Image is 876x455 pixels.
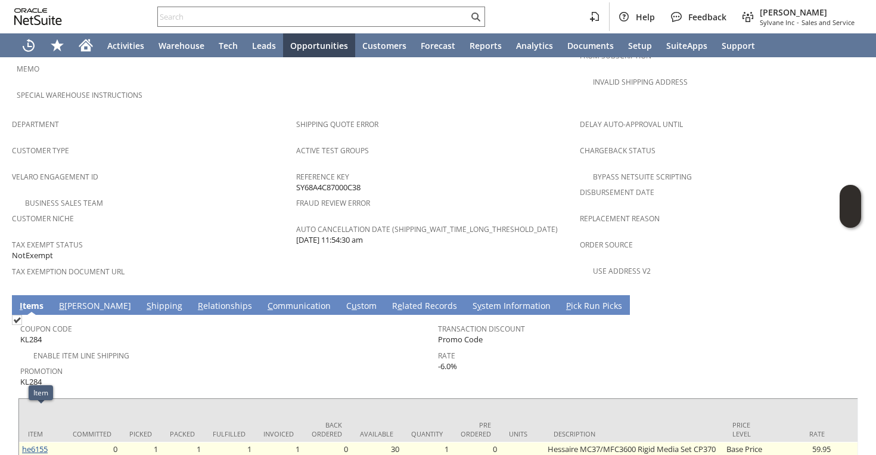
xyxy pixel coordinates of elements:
span: R [198,300,203,311]
span: [DATE] 11:54:30 am [296,234,363,246]
span: P [566,300,571,311]
span: u [352,300,357,311]
a: Customer Type [12,146,69,156]
a: Bypass NetSuite Scripting [593,172,692,182]
a: Business Sales Team [25,198,103,208]
a: Customers [355,33,414,57]
span: Activities [107,40,144,51]
a: Promotion [20,366,63,376]
span: Tech [219,40,238,51]
a: Forecast [414,33,462,57]
div: Pre Ordered [461,420,491,438]
a: Activities [100,33,151,57]
a: Leads [245,33,283,57]
span: Warehouse [159,40,204,51]
span: Leads [252,40,276,51]
span: - [797,18,799,27]
a: Tech [212,33,245,57]
span: Analytics [516,40,553,51]
a: Memo [17,64,39,74]
svg: Home [79,38,93,52]
span: Setup [628,40,652,51]
span: Help [636,11,655,23]
a: Fraud Review Error [296,198,370,208]
span: -6.0% [438,361,457,372]
span: Oracle Guided Learning Widget. To move around, please hold and drag [840,207,861,228]
a: Replacement reason [580,213,660,224]
span: Feedback [688,11,726,23]
div: Description [554,429,715,438]
div: Item [33,388,48,398]
a: Shipping [144,300,185,313]
a: Warehouse [151,33,212,57]
span: Promo Code [438,334,483,345]
a: Unrolled view on [843,298,857,312]
a: Reports [462,33,509,57]
svg: Search [468,10,483,24]
a: Pick Run Picks [563,300,625,313]
span: y [477,300,482,311]
span: [PERSON_NAME] [760,7,855,18]
span: e [397,300,402,311]
a: Relationships [195,300,255,313]
div: Fulfilled [213,429,246,438]
a: Tax Exemption Document URL [12,267,125,277]
a: Special Warehouse Instructions [17,90,142,100]
a: Tax Exempt Status [12,240,83,250]
span: Opportunities [290,40,348,51]
a: Active Test Groups [296,146,369,156]
span: S [147,300,151,311]
a: Items [17,300,46,313]
div: Packed [170,429,195,438]
a: Auto Cancellation Date (shipping_wait_time_long_threshold_date) [296,224,558,234]
span: Support [722,40,755,51]
span: I [20,300,23,311]
div: Units [509,429,536,438]
a: Related Records [389,300,460,313]
a: Use Address V2 [593,266,651,276]
span: B [59,300,64,311]
iframe: Click here to launch Oracle Guided Learning Help Panel [840,185,861,228]
div: Price Level [732,420,759,438]
a: Chargeback Status [580,146,656,156]
a: Recent Records [14,33,43,57]
a: Invalid Shipping Address [593,77,688,87]
a: Rate [438,351,455,361]
a: Coupon Code [20,324,72,334]
span: C [268,300,273,311]
a: Analytics [509,33,560,57]
a: Department [12,119,59,129]
a: Shipping Quote Error [296,119,378,129]
a: Transaction Discount [438,324,525,334]
svg: logo [14,8,62,25]
a: Communication [265,300,334,313]
svg: Recent Records [21,38,36,52]
span: SY68A4C87000C38 [296,182,361,193]
span: NotExempt [12,250,53,261]
span: Documents [567,40,614,51]
div: Rate [777,429,825,438]
a: Support [715,33,762,57]
a: Delay Auto-Approval Until [580,119,683,129]
span: KL284 [20,334,42,345]
a: SuiteApps [659,33,715,57]
div: Available [360,429,393,438]
span: Customers [362,40,406,51]
a: Setup [621,33,659,57]
a: Enable Item Line Shipping [33,351,129,361]
span: KL284 [20,376,42,388]
a: B[PERSON_NAME] [56,300,134,313]
a: Reference Key [296,172,349,182]
a: Opportunities [283,33,355,57]
a: he6155 [22,444,48,454]
a: Velaro Engagement ID [12,172,98,182]
a: Disbursement Date [580,187,654,197]
a: Customer Niche [12,213,74,224]
div: Back Ordered [312,420,342,438]
span: Sylvane Inc [760,18,794,27]
div: Committed [73,429,111,438]
img: Checked [12,315,22,325]
div: Picked [129,429,152,438]
div: Invoiced [263,429,294,438]
a: Order Source [580,240,633,250]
